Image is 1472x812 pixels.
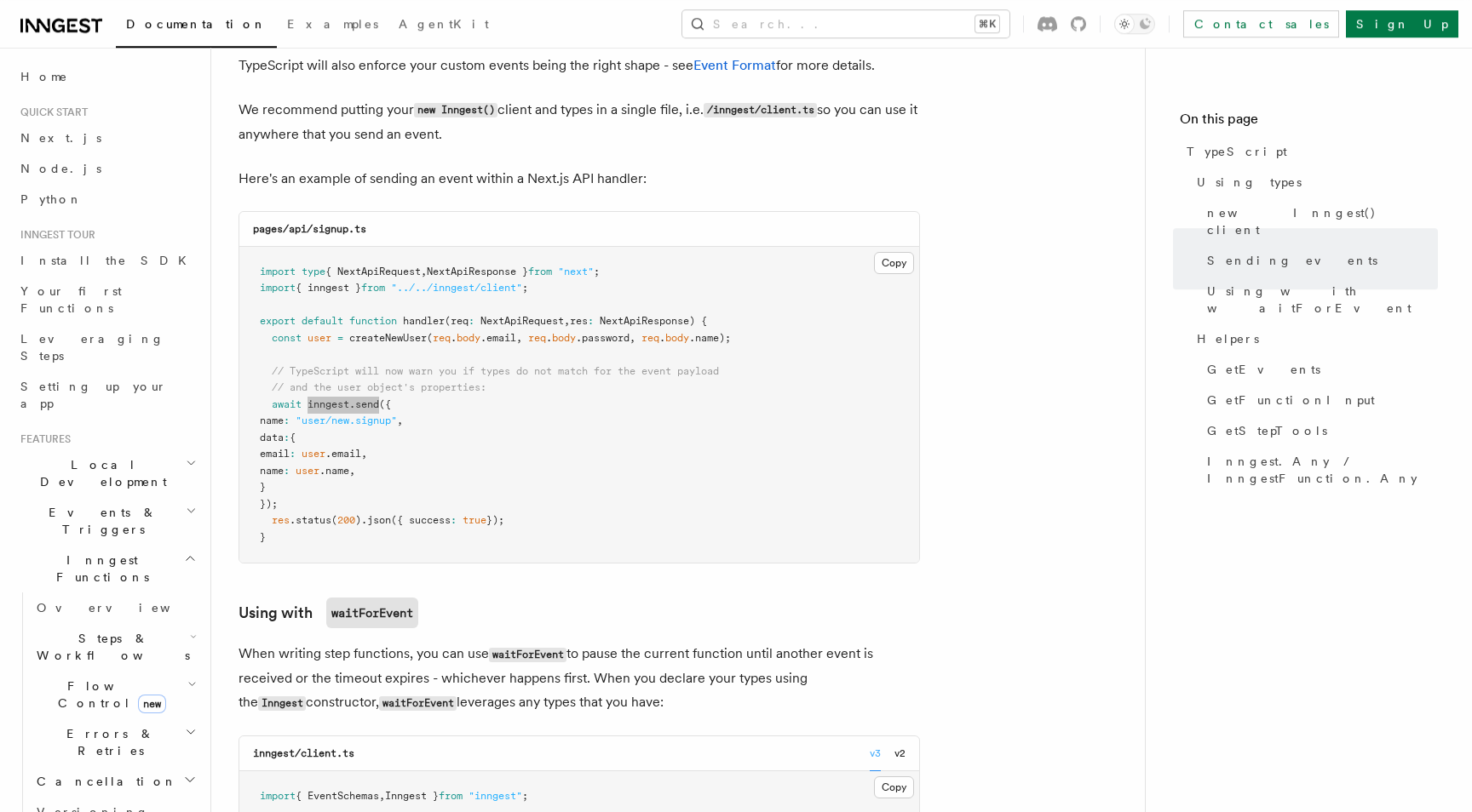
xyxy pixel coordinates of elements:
span: : [290,448,296,460]
a: GetEvents [1200,354,1438,385]
span: , [379,790,385,802]
h4: On this page [1180,109,1438,136]
span: ) { [689,315,707,327]
span: Documentation [126,17,267,31]
span: 200 [337,514,355,526]
span: name [260,465,284,477]
a: Node.js [14,153,200,184]
code: inngest/client.ts [253,747,354,759]
a: Documentation [116,5,277,48]
span: Cancellation [30,773,177,790]
code: waitForEvent [489,648,566,662]
a: AgentKit [388,5,499,46]
span: .json [361,514,391,526]
button: Cancellation [30,766,200,797]
span: Events & Triggers [14,504,186,538]
a: Using withwaitForEvent [239,598,418,628]
span: : [284,432,290,443]
span: function [349,315,397,327]
span: NextApiResponse [600,315,689,327]
span: .name [319,465,349,477]
span: NextApiResponse } [427,266,528,277]
span: new [138,695,166,713]
span: Leveraging Steps [20,332,164,363]
span: data [260,432,284,443]
a: Setting up your app [14,371,200,419]
span: } [260,481,266,493]
span: type [302,266,325,277]
span: : [284,465,290,477]
span: Your first Functions [20,284,122,315]
span: body [665,332,689,344]
span: body [552,332,576,344]
span: ; [594,266,600,277]
span: body [457,332,480,344]
span: // TypeScript will now warn you if types do not match for the event payload [272,365,719,377]
p: We recommend putting your client and types in a single file, i.e. so you can use it anywhere that... [239,98,920,146]
a: Home [14,61,200,92]
span: , [630,332,635,344]
span: import [260,790,296,802]
a: Examples [277,5,388,46]
button: v2 [894,736,906,771]
a: Python [14,184,200,214]
span: from [439,790,463,802]
a: Helpers [1190,323,1438,354]
a: Next.js [14,123,200,153]
span: ) [355,514,361,526]
button: Copy [874,252,914,274]
span: from [361,282,385,294]
span: , [516,332,522,344]
span: AgentKit [399,17,489,31]
span: { [290,432,296,443]
span: . [659,332,665,344]
span: // and the user object's properties: [272,381,486,393]
span: Steps & Workflows [30,630,190,664]
span: ({ [379,398,391,410]
span: import [260,266,296,277]
button: Search...⌘K [682,10,1009,37]
button: Toggle dark mode [1114,14,1155,34]
span: user [308,332,331,344]
span: NextApiRequest [480,315,564,327]
span: .password [576,332,630,344]
span: Python [20,192,83,206]
span: Install the SDK [20,254,197,267]
span: ( [427,332,433,344]
span: Inngest Functions [14,552,184,586]
p: Here's an example of sending an event within a Next.js API handler: [239,167,920,191]
button: Inngest Functions [14,545,200,592]
code: /inngest/client.ts [704,103,817,117]
a: Sending events [1200,245,1438,276]
a: Install the SDK [14,245,200,276]
a: Overview [30,592,200,623]
span: user [296,465,319,477]
span: Local Development [14,456,186,490]
span: . [451,332,457,344]
code: waitForEvent [379,696,457,711]
span: ({ success [391,514,451,526]
span: Inngest tour [14,228,95,242]
span: name [260,415,284,426]
a: Using types [1190,167,1438,197]
span: Setting up your app [20,380,167,410]
code: new Inngest() [414,103,497,117]
span: default [302,315,343,327]
span: , [421,266,427,277]
span: "inngest" [469,790,522,802]
span: Examples [287,17,378,31]
button: Flow Controlnew [30,671,200,718]
span: : [451,514,457,526]
span: const [272,332,302,344]
span: ; [522,282,528,294]
span: { inngest } [296,282,361,294]
a: Contact sales [1183,10,1339,37]
span: : [588,315,594,327]
button: Events & Triggers [14,497,200,545]
span: req [433,332,451,344]
span: inngest [308,398,349,410]
span: import [260,282,296,294]
a: GetStepTools [1200,415,1438,446]
span: Overview [37,601,212,615]
span: GetFunctionInput [1207,392,1375,409]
